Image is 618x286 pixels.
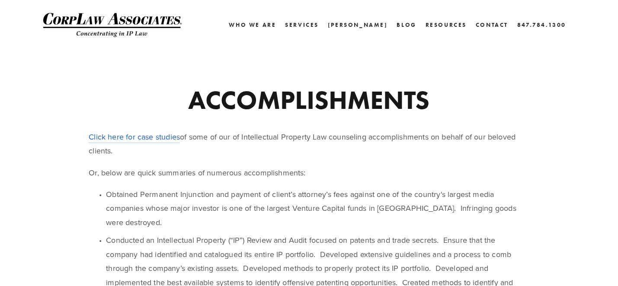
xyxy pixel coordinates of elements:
[89,131,180,143] a: Click here for case studies
[229,19,276,31] a: Who We Are
[397,19,416,31] a: Blog
[43,13,182,37] img: CorpLaw IP Law Firm
[426,22,467,28] a: Resources
[285,19,319,31] a: Services
[89,130,529,158] p: of some of our of Intellectual Property Law counseling accomplishments on behalf of our beloved c...
[89,87,529,113] h1: ACCOMPLISHMENTS
[106,187,529,229] p: Obtained Permanent Injunction and payment of client’s attorney’s fees against one of the country'...
[476,19,508,31] a: Contact
[89,166,529,180] p: Or, below are quick summaries of numerous accomplishments:
[328,19,388,31] a: [PERSON_NAME]
[517,19,566,31] a: 847.784.1300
